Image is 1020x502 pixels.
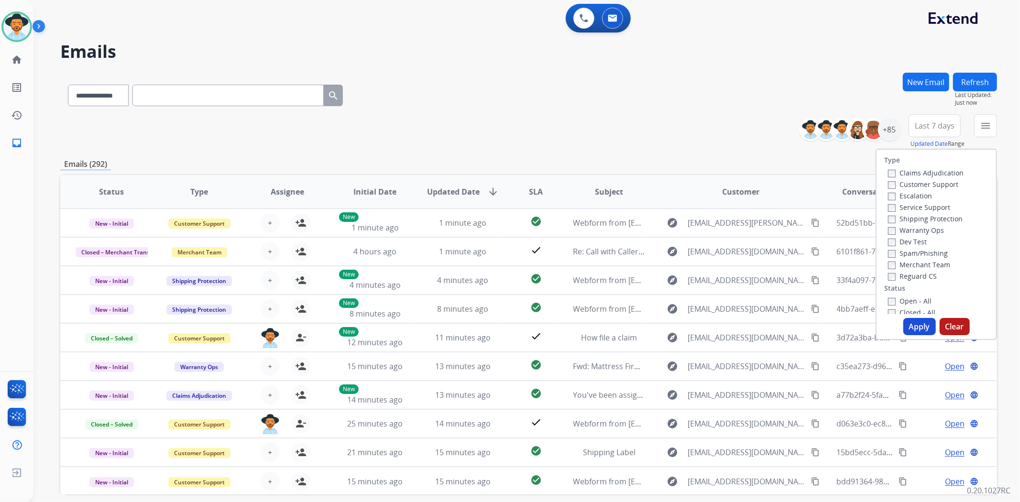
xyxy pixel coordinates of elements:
[888,226,944,235] label: Warranty Ops
[11,54,22,65] mat-icon: home
[573,418,790,429] span: Webform from [EMAIL_ADDRESS][DOMAIN_NAME] on [DATE]
[688,217,805,229] span: [EMAIL_ADDRESS][PERSON_NAME][DOMAIN_NAME]
[888,309,896,317] input: Closed - All
[888,193,896,200] input: Escalation
[909,114,961,137] button: Last 7 days
[967,485,1010,496] p: 0.20.1027RC
[437,275,488,285] span: 4 minutes ago
[261,385,280,404] button: +
[811,477,820,486] mat-icon: content_copy
[573,246,707,257] span: Re: Call with Caller [PHONE_NUMBER]
[667,332,678,343] mat-icon: explore
[811,391,820,399] mat-icon: content_copy
[339,327,359,337] p: New
[811,218,820,227] mat-icon: content_copy
[168,218,230,229] span: Customer Support
[347,361,403,371] span: 15 minutes ago
[439,218,486,228] span: 1 minute ago
[688,360,805,372] span: [EMAIL_ADDRESS][DOMAIN_NAME]
[837,390,980,400] span: a77b2f24-5fa7-410f-8365-56a311b617d4
[487,186,499,197] mat-icon: arrow_downward
[268,447,272,458] span: +
[667,418,678,429] mat-icon: explore
[837,218,984,228] span: 52bd51bb-f52d-4e60-9833-375773d7fd14
[888,180,958,189] label: Customer Support
[970,448,978,457] mat-icon: language
[295,476,307,487] mat-icon: person_add
[573,390,870,400] span: You've been assigned a new service order: 25bdce97-7876-4e24-9f06-5464d74f066f
[347,476,403,487] span: 15 minutes ago
[60,158,111,170] p: Emails (292)
[888,273,896,281] input: Reguard CS
[427,186,480,197] span: Updated Date
[688,447,805,458] span: [EMAIL_ADDRESS][DOMAIN_NAME]
[903,73,949,91] button: New Email
[350,308,401,319] span: 8 minutes ago
[435,476,491,487] span: 15 minutes ago
[888,296,932,306] label: Open - All
[945,447,965,458] span: Open
[85,419,138,429] span: Closed – Solved
[172,247,227,257] span: Merchant Team
[811,333,820,342] mat-icon: content_copy
[268,303,272,315] span: +
[888,308,935,317] label: Closed - All
[435,390,491,400] span: 13 minutes ago
[573,275,790,285] span: Webform from [EMAIL_ADDRESS][DOMAIN_NAME] on [DATE]
[811,448,820,457] mat-icon: content_copy
[11,82,22,93] mat-icon: list_alt
[530,445,542,457] mat-icon: check_circle
[940,318,970,335] button: Clear
[581,332,637,343] span: How file a claim
[888,168,964,177] label: Claims Adjudication
[529,186,543,197] span: SLA
[166,276,232,286] span: Shipping Protection
[842,186,903,197] span: Conversation ID
[955,91,997,99] span: Last Updated:
[980,120,991,131] mat-icon: menu
[353,246,396,257] span: 4 hours ago
[168,333,230,343] span: Customer Support
[688,418,805,429] span: [EMAIL_ADDRESS][DOMAIN_NAME]
[899,477,907,486] mat-icon: content_copy
[261,213,280,232] button: +
[261,242,280,261] button: +
[76,247,163,257] span: Closed – Merchant Transfer
[722,186,759,197] span: Customer
[261,299,280,318] button: +
[89,305,134,315] span: New - Initial
[837,332,985,343] span: 3d72a3ba-bd35-4619-9126-60bc255b47f3
[837,476,986,487] span: bdd91364-9882-4f28-a944-b9da5d4c6b6b
[583,447,636,458] span: Shipping Label
[688,274,805,286] span: [EMAIL_ADDRESS][DOMAIN_NAME]
[85,333,138,343] span: Closed – Solved
[837,418,986,429] span: d063e3c0-ec84-4e4d-a228-aa60bd78d3be
[899,362,907,371] mat-icon: content_copy
[888,203,950,212] label: Service Support
[573,476,790,487] span: Webform from [EMAIL_ADDRESS][DOMAIN_NAME] on [DATE]
[667,447,678,458] mat-icon: explore
[970,477,978,486] mat-icon: language
[295,360,307,372] mat-icon: person_add
[295,217,307,229] mat-icon: person_add
[435,361,491,371] span: 13 minutes ago
[945,360,965,372] span: Open
[295,332,307,343] mat-icon: person_remove
[350,280,401,290] span: 4 minutes ago
[888,204,896,212] input: Service Support
[530,474,542,486] mat-icon: check_circle
[837,361,982,371] span: c35ea273-d96e-44f8-9ec7-647dbf61bde0
[435,418,491,429] span: 14 minutes ago
[268,217,272,229] span: +
[837,246,978,257] span: 6101f861-7f86-44e0-b5a9-c7ec447feceb
[295,418,307,429] mat-icon: person_remove
[688,476,805,487] span: [EMAIL_ADDRESS][DOMAIN_NAME]
[888,298,896,306] input: Open - All
[89,362,134,372] span: New - Initial
[339,384,359,394] p: New
[899,448,907,457] mat-icon: content_copy
[339,212,359,222] p: New
[688,303,805,315] span: [EMAIL_ADDRESS][DOMAIN_NAME]
[261,443,280,462] button: +
[261,328,280,348] img: agent-avatar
